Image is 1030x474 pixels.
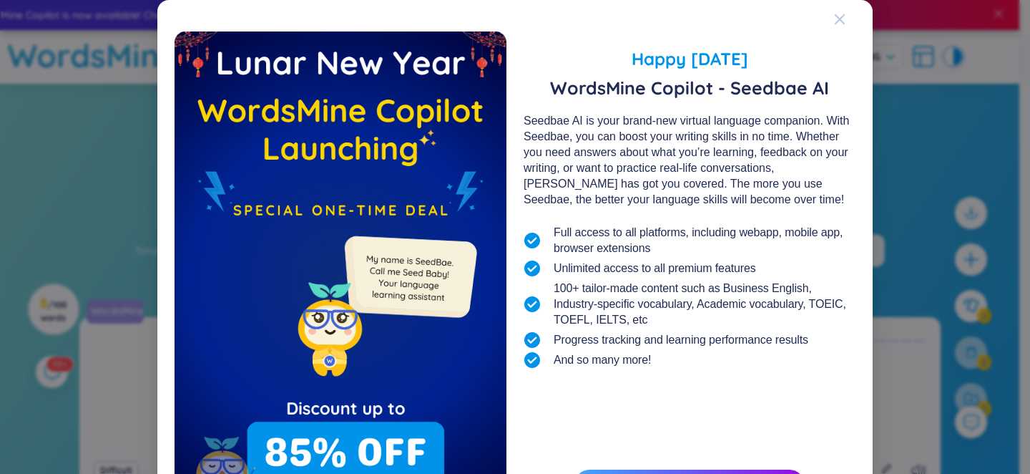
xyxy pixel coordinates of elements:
[524,46,855,72] span: Happy [DATE]
[338,207,480,349] img: minionSeedbaeMessage.35ffe99e.png
[554,332,808,348] span: Progress tracking and learning performance results
[524,77,855,99] span: WordsMine Copilot - Seedbae AI
[554,281,855,328] span: 100+ tailor-made content such as Business English, Industry-specific vocabulary, Academic vocabul...
[554,225,855,256] span: Full access to all platforms, including webapp, mobile app, browser extensions
[554,352,651,368] span: And so many more!
[524,113,855,208] div: Seedbae AI is your brand-new virtual language companion. With Seedbae, you can boost your writing...
[554,261,756,276] span: Unlimited access to all premium features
